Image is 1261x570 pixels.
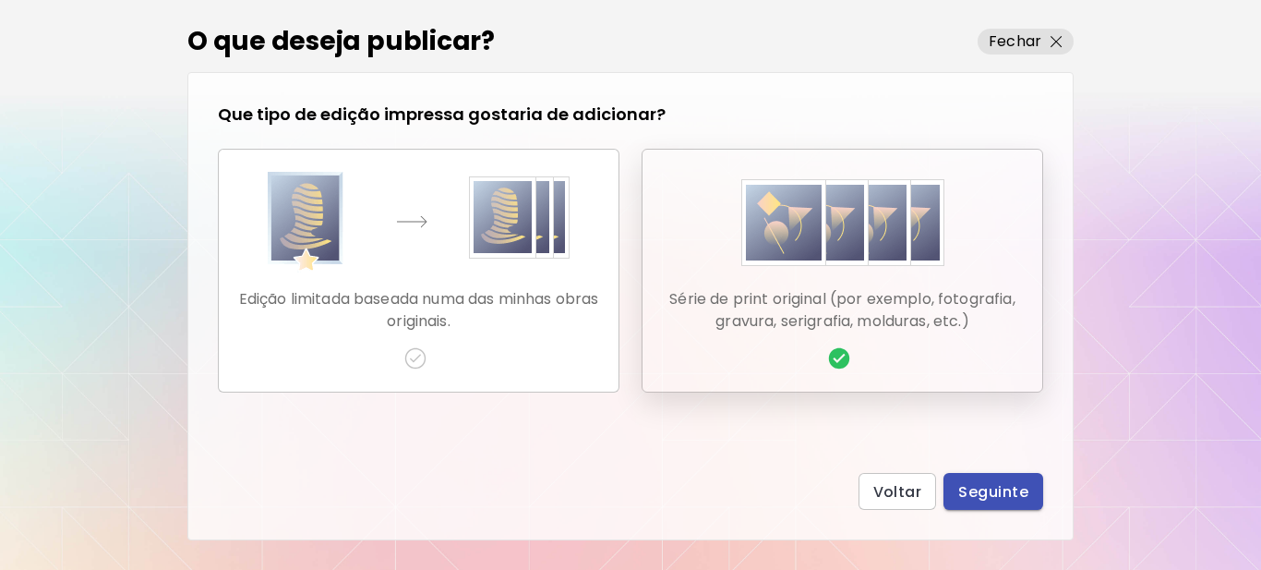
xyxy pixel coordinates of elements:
[943,473,1043,510] button: Seguinte
[218,149,619,393] button: Original ArtworkEdição limitada baseada numa das minhas obras originais.
[234,288,604,333] p: Edição limitada baseada numa das minhas obras originais.
[642,149,1043,393] button: Original Prints SeriesSérie de print original (por exemplo, fotografia, gravura, serigrafia, mold...
[859,473,937,510] button: Voltar
[268,172,570,273] img: Original Artwork
[828,347,850,370] img: checkmark
[741,172,944,273] img: Original Prints Series
[958,482,1028,502] span: Seguinte
[657,288,1027,333] p: Série de print original (por exemplo, fotografia, gravura, serigrafia, molduras, etc.)
[218,103,666,127] h5: Que tipo de edição impressa gostaria de adicionar?
[873,482,922,502] span: Voltar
